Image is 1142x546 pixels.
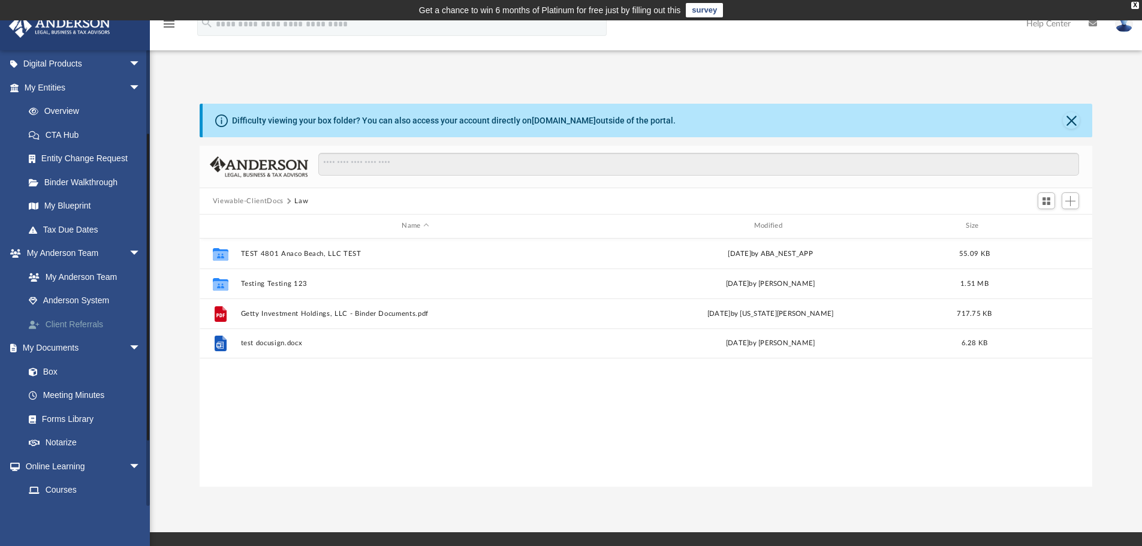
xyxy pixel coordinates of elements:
[17,265,153,289] a: My Anderson Team
[129,336,153,361] span: arrow_drop_down
[162,23,176,31] a: menu
[1131,2,1139,9] div: close
[686,3,723,17] a: survey
[17,384,153,408] a: Meeting Minutes
[213,196,284,207] button: Viewable-ClientDocs
[595,221,945,231] div: Modified
[5,14,114,38] img: Anderson Advisors Platinum Portal
[200,16,213,29] i: search
[1004,221,1087,231] div: id
[17,218,159,242] a: Tax Due Dates
[240,250,590,258] button: TEST 4801 Anaco Beach, LLC TEST
[957,310,992,316] span: 717.75 KB
[17,99,159,123] a: Overview
[318,153,1079,176] input: Search files and folders
[205,221,235,231] div: id
[129,242,153,266] span: arrow_drop_down
[17,478,153,502] a: Courses
[960,280,989,286] span: 1.51 MB
[595,338,945,349] div: [DATE] by [PERSON_NAME]
[419,3,681,17] div: Get a chance to win 6 months of Platinum for free just by filling out this
[8,336,153,360] a: My Documentsarrow_drop_down
[17,407,147,431] a: Forms Library
[8,76,159,99] a: My Entitiesarrow_drop_down
[532,116,596,125] a: [DOMAIN_NAME]
[17,194,153,218] a: My Blueprint
[17,312,159,336] a: Client Referrals
[17,289,159,313] a: Anderson System
[595,308,945,319] div: [DATE] by [US_STATE][PERSON_NAME]
[240,221,590,231] div: Name
[17,170,159,194] a: Binder Walkthrough
[1062,192,1080,209] button: Add
[162,17,176,31] i: menu
[8,52,159,76] a: Digital Productsarrow_drop_down
[200,239,1093,487] div: grid
[240,280,590,288] button: Testing Testing 123
[17,123,159,147] a: CTA Hub
[129,454,153,479] span: arrow_drop_down
[17,502,147,526] a: Video Training
[17,360,147,384] a: Box
[959,250,990,257] span: 55.09 KB
[1063,112,1080,129] button: Close
[240,310,590,318] button: Getty Investment Holdings, LLC - Binder Documents.pdf
[595,278,945,289] div: [DATE] by [PERSON_NAME]
[129,52,153,77] span: arrow_drop_down
[595,248,945,259] div: [DATE] by ABA_NEST_APP
[8,454,153,478] a: Online Learningarrow_drop_down
[17,147,159,171] a: Entity Change Request
[1038,192,1056,209] button: Switch to Grid View
[232,114,676,127] div: Difficulty viewing your box folder? You can also access your account directly on outside of the p...
[8,242,159,266] a: My Anderson Teamarrow_drop_down
[17,431,153,455] a: Notarize
[1115,15,1133,32] img: User Pic
[129,76,153,100] span: arrow_drop_down
[240,339,590,347] button: test docusign.docx
[294,196,308,207] button: Law
[950,221,998,231] div: Size
[961,340,987,346] span: 6.28 KB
